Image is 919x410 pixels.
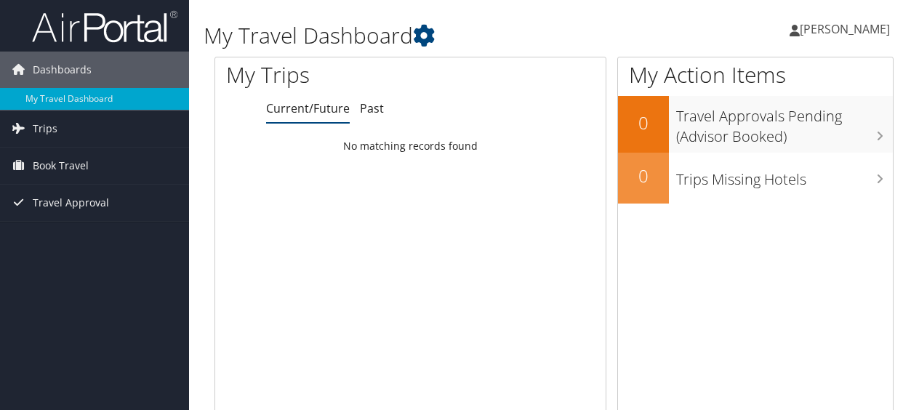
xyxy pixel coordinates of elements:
[618,164,669,188] h2: 0
[618,153,893,204] a: 0Trips Missing Hotels
[215,133,606,159] td: No matching records found
[618,96,893,152] a: 0Travel Approvals Pending (Advisor Booked)
[618,110,669,135] h2: 0
[800,21,890,37] span: [PERSON_NAME]
[33,52,92,88] span: Dashboards
[790,7,904,51] a: [PERSON_NAME]
[33,148,89,184] span: Book Travel
[32,9,177,44] img: airportal-logo.png
[676,99,893,147] h3: Travel Approvals Pending (Advisor Booked)
[226,60,432,90] h1: My Trips
[618,60,893,90] h1: My Action Items
[266,100,350,116] a: Current/Future
[204,20,671,51] h1: My Travel Dashboard
[676,162,893,190] h3: Trips Missing Hotels
[33,185,109,221] span: Travel Approval
[33,110,57,147] span: Trips
[360,100,384,116] a: Past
